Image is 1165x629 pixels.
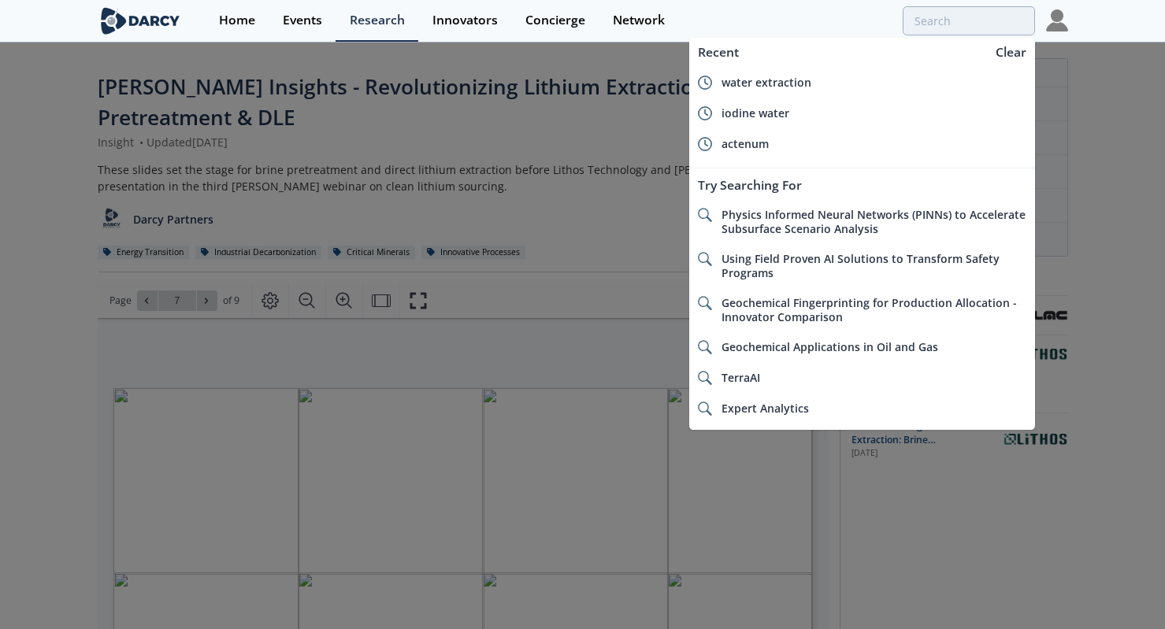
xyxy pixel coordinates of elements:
[698,401,712,416] img: icon
[903,6,1035,35] input: Advanced Search
[525,14,585,27] div: Concierge
[698,296,712,310] img: icon
[722,339,938,354] span: Geochemical Applications in Oil and Gas
[698,208,712,222] img: icon
[283,14,322,27] div: Events
[698,106,712,120] img: icon
[698,371,712,385] img: icon
[98,7,184,35] img: logo-wide.svg
[689,38,987,67] div: Recent
[722,136,769,151] span: actenum
[689,171,1034,200] div: Try Searching For
[990,43,1032,61] div: Clear
[722,401,809,416] span: Expert Analytics
[698,137,712,151] img: icon
[219,14,255,27] div: Home
[722,75,811,90] span: water extraction
[722,207,1026,236] span: Physics Informed Neural Networks (PINNs) to Accelerate Subsurface Scenario Analysis
[722,105,789,120] span: iodine water
[1046,9,1068,31] img: Profile
[698,340,712,354] img: icon
[698,252,712,266] img: icon
[1099,566,1149,613] iframe: chat widget
[432,14,498,27] div: Innovators
[613,14,665,27] div: Network
[722,295,1017,324] span: Geochemical Fingerprinting for Production Allocation - Innovator Comparison
[722,251,1000,280] span: Using Field Proven AI Solutions to Transform Safety Programs
[350,14,405,27] div: Research
[698,76,712,90] img: icon
[722,370,760,385] span: TerraAI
